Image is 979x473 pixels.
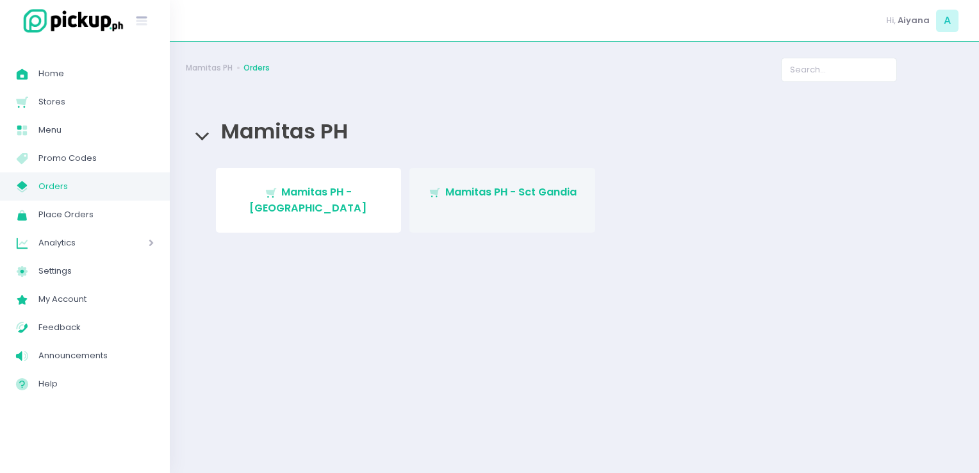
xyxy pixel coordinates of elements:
[38,376,154,392] span: Help
[936,10,958,32] span: A
[216,168,402,233] a: Mamitas PH - [GEOGRAPHIC_DATA]
[243,62,270,74] a: Orders
[38,263,154,279] span: Settings
[249,185,367,215] span: Mamitas PH - [GEOGRAPHIC_DATA]
[38,291,154,308] span: My Account
[215,117,348,145] span: Mamitas PH
[186,107,963,155] div: Mamitas PH
[186,155,963,266] div: Mamitas PH
[38,122,154,138] span: Menu
[781,58,897,82] input: Search...
[38,235,112,251] span: Analytics
[409,168,595,233] a: Mamitas PH - Sct Gandia
[38,178,154,195] span: Orders
[16,7,125,35] img: logo
[886,14,896,27] span: Hi,
[38,347,154,364] span: Announcements
[38,319,154,336] span: Feedback
[38,94,154,110] span: Stores
[186,62,233,74] a: Mamitas PH
[38,150,154,167] span: Promo Codes
[38,65,154,82] span: Home
[445,185,577,199] span: Mamitas PH - Sct Gandia
[38,206,154,223] span: Place Orders
[898,14,930,27] span: Aiyana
